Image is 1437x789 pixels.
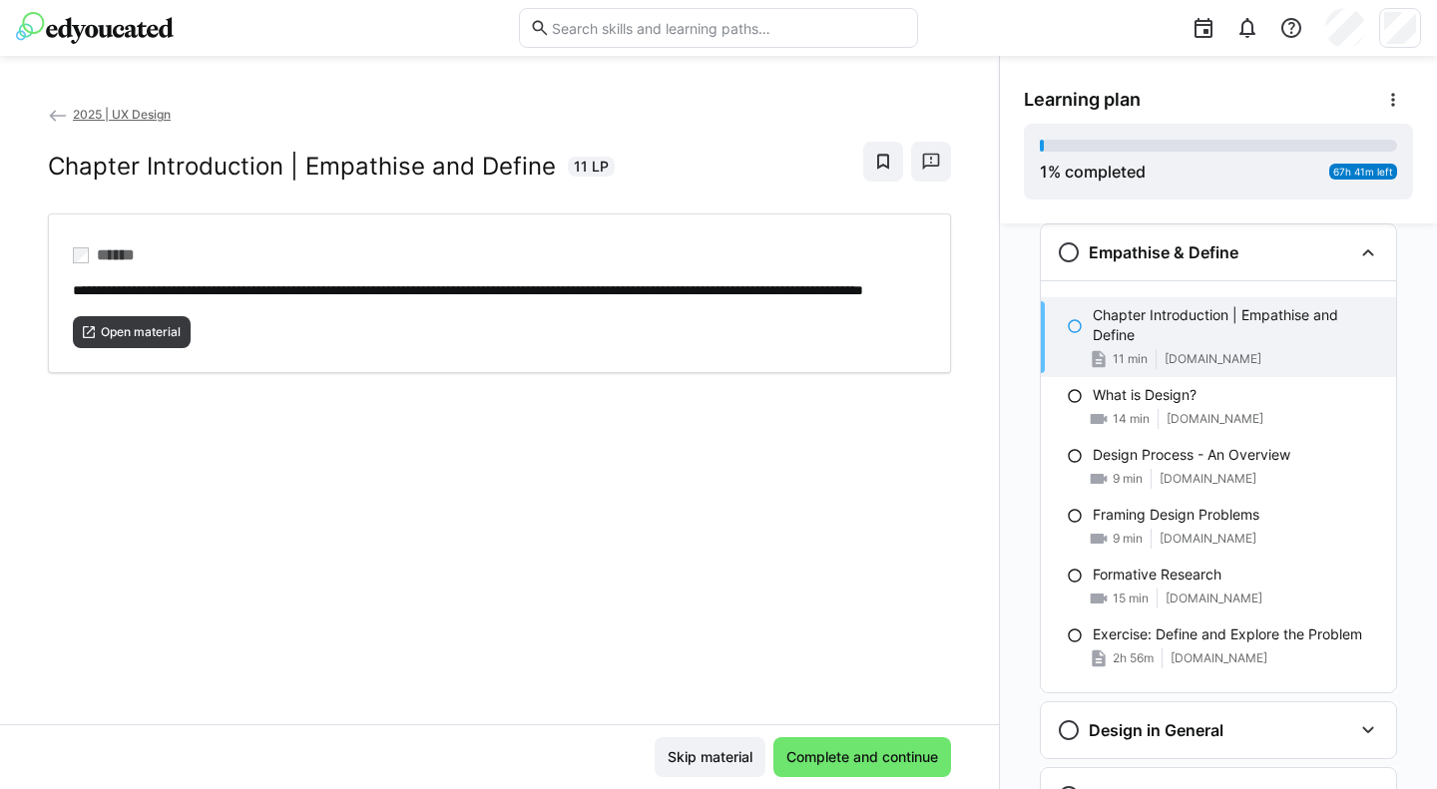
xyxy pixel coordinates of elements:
button: Complete and continue [773,737,951,777]
span: 15 min [1113,591,1149,606]
div: % completed [1040,160,1146,184]
span: [DOMAIN_NAME] [1160,531,1256,547]
p: Design Process - An Overview [1093,445,1290,465]
span: [DOMAIN_NAME] [1167,411,1263,427]
span: 14 min [1113,411,1150,427]
button: Skip material [655,737,765,777]
span: 9 min [1113,531,1143,547]
span: Skip material [665,747,755,767]
p: Framing Design Problems [1093,505,1259,525]
input: Search skills and learning paths… [550,19,907,37]
span: 11 min [1113,351,1148,367]
h3: Design in General [1089,720,1223,740]
span: 2025 | UX Design [73,107,171,122]
button: Open material [73,316,191,348]
p: Chapter Introduction | Empathise and Define [1093,305,1380,345]
span: Learning plan [1024,89,1141,111]
h3: Empathise & Define [1089,242,1238,262]
p: Formative Research [1093,565,1221,585]
h2: Chapter Introduction | Empathise and Define [48,152,556,182]
span: [DOMAIN_NAME] [1165,351,1261,367]
span: 67h 41m left [1333,166,1393,178]
p: Exercise: Define and Explore the Problem [1093,624,1362,644]
span: 11 LP [574,157,609,177]
p: What is Design? [1093,385,1197,405]
span: [DOMAIN_NAME] [1160,471,1256,487]
a: 2025 | UX Design [48,107,171,122]
span: Complete and continue [783,747,941,767]
span: Open material [99,324,183,340]
span: [DOMAIN_NAME] [1171,650,1267,666]
span: 2h 56m [1113,650,1154,666]
span: 9 min [1113,471,1143,487]
span: 1 [1040,162,1048,182]
span: [DOMAIN_NAME] [1166,591,1262,606]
